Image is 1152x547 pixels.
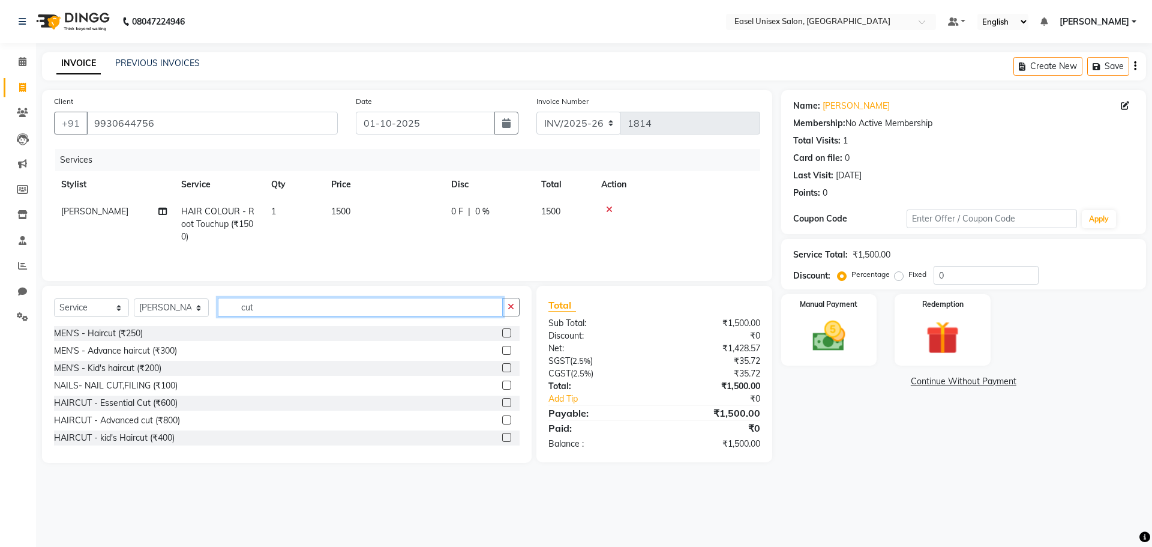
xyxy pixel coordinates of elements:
span: 0 F [451,205,463,218]
div: No Active Membership [793,117,1134,130]
div: Card on file: [793,152,842,165]
div: Total: [539,380,654,393]
div: Discount: [539,330,654,342]
div: Balance : [539,438,654,450]
div: ₹35.72 [654,367,769,380]
span: | [468,205,470,218]
label: Fixed [908,269,926,280]
b: 08047224946 [132,5,185,38]
div: MEN'S - Kid's haircut (₹200) [54,362,161,375]
div: 1 [843,134,848,147]
span: 2.5% [573,369,591,378]
div: MEN'S - Advance haircut (₹300) [54,345,177,357]
th: Qty [264,171,324,198]
th: Total [534,171,594,198]
img: _gift.svg [916,317,970,358]
th: Service [174,171,264,198]
div: Service Total: [793,249,848,261]
div: Last Visit: [793,169,833,182]
span: [PERSON_NAME] [61,206,128,217]
th: Disc [444,171,534,198]
div: ₹1,500.00 [654,406,769,420]
span: SGST [548,355,570,366]
span: 1500 [541,206,560,217]
div: Name: [793,100,820,112]
span: 1500 [331,206,350,217]
div: Membership: [793,117,845,130]
div: Total Visits: [793,134,841,147]
button: +91 [54,112,88,134]
input: Enter Offer / Coupon Code [907,210,1077,228]
span: 2.5% [572,356,590,366]
label: Date [356,96,372,107]
div: Net: [539,342,654,355]
div: 0 [823,187,827,199]
div: Payable: [539,406,654,420]
th: Action [594,171,760,198]
span: Total [548,299,576,312]
div: [DATE] [836,169,862,182]
div: Services [55,149,769,171]
div: Points: [793,187,820,199]
div: 0 [845,152,850,165]
img: _cash.svg [802,317,856,355]
div: MEN'S - Haircut (₹250) [54,327,143,340]
div: Paid: [539,421,654,435]
label: Invoice Number [536,96,589,107]
span: HAIR COLOUR - Root Touchup (₹1500) [181,206,254,242]
a: INVOICE [56,53,101,74]
input: Search or Scan [218,298,503,316]
label: Manual Payment [800,299,857,310]
div: ₹0 [654,330,769,342]
div: HAIRCUT - Advanced cut (₹800) [54,414,180,427]
div: HAIRCUT - kid's Haircut (₹400) [54,432,175,444]
label: Client [54,96,73,107]
div: NAILS- NAIL CUT,FILING (₹100) [54,379,178,392]
div: HAIRCUT - Essential Cut (₹600) [54,397,178,409]
button: Save [1087,57,1129,76]
div: Sub Total: [539,317,654,330]
div: ₹0 [673,393,769,405]
div: ₹0 [654,421,769,435]
div: ( ) [539,355,654,367]
img: logo [31,5,113,38]
div: ₹1,500.00 [654,317,769,330]
label: Percentage [851,269,890,280]
input: Search by Name/Mobile/Email/Code [86,112,338,134]
span: CGST [548,368,571,379]
span: 1 [271,206,276,217]
div: ₹1,428.57 [654,342,769,355]
a: Add Tip [539,393,673,405]
span: 0 % [475,205,490,218]
a: Continue Without Payment [784,375,1144,388]
div: Discount: [793,270,830,282]
th: Stylist [54,171,174,198]
a: PREVIOUS INVOICES [115,58,200,68]
button: Apply [1082,210,1116,228]
a: [PERSON_NAME] [823,100,890,112]
span: [PERSON_NAME] [1060,16,1129,28]
div: ₹1,500.00 [654,438,769,450]
div: ( ) [539,367,654,380]
div: Coupon Code [793,213,907,225]
div: ₹35.72 [654,355,769,367]
th: Price [324,171,444,198]
div: ₹1,500.00 [654,380,769,393]
label: Redemption [922,299,964,310]
div: ₹1,500.00 [853,249,890,261]
button: Create New [1013,57,1082,76]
